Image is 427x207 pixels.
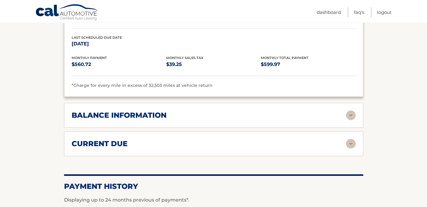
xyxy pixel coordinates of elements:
[72,60,166,69] p: $560.72
[346,110,356,120] img: accordion-rest.svg
[72,111,167,120] h2: balance information
[377,7,392,17] a: Logout
[166,60,261,69] p: $39.25
[72,139,128,148] h2: current due
[72,56,107,60] span: Monthly Payment
[261,56,309,60] span: Monthly Total Payment
[166,56,203,60] span: Monthly Sales Tax
[317,7,341,17] a: Dashboard
[35,4,99,21] a: Cal Automotive
[72,83,212,88] span: *Charge for every mile in excess of 32,503 miles at vehicle return
[64,196,363,204] p: Displaying up to 24 months previous of payments*.
[261,60,355,69] p: $599.97
[64,182,363,191] h2: Payment History
[72,40,166,48] p: [DATE]
[354,7,364,17] a: FAQ's
[346,139,356,149] img: accordion-rest.svg
[72,35,122,40] span: Last Scheduled Due Date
